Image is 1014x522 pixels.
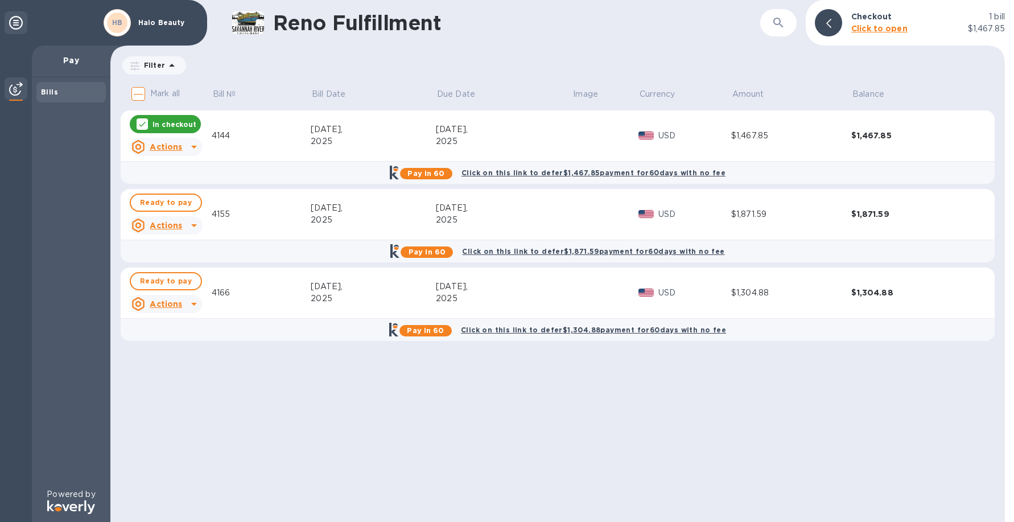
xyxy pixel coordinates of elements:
[436,135,572,147] div: 2025
[41,55,101,66] p: Pay
[437,88,490,100] span: Due Date
[311,293,436,305] div: 2025
[436,202,572,214] div: [DATE],
[968,23,1005,35] p: $1,467.85
[436,124,572,135] div: [DATE],
[138,19,195,27] p: Halo Beauty
[989,11,1005,23] p: 1 bill
[462,247,724,256] b: Click on this link to defer $1,871.59 payment for 60 days with no fee
[407,326,444,335] b: Pay in 60
[152,120,196,129] p: In checkout
[461,168,726,177] b: Click on this link to defer $1,467.85 payment for 60 days with no fee
[273,11,760,35] h1: Reno Fulfillment
[731,130,851,142] div: $1,467.85
[212,130,311,142] div: 4144
[311,214,436,226] div: 2025
[852,88,899,100] span: Balance
[640,88,675,100] p: Currency
[139,60,165,70] p: Filter
[851,11,892,22] p: Checkout
[311,124,436,135] div: [DATE],
[112,18,123,27] b: HB
[851,24,908,33] b: Click to open
[658,287,731,299] p: USD
[213,88,251,100] span: Bill №
[851,208,972,220] div: $1,871.59
[212,208,311,220] div: 4155
[573,88,598,100] p: Image
[658,208,731,220] p: USD
[47,500,95,514] img: Logo
[150,299,182,309] u: Actions
[312,88,345,100] p: Bill Date
[732,88,764,100] p: Amount
[732,88,779,100] span: Amount
[311,281,436,293] div: [DATE],
[638,131,654,139] img: USD
[436,293,572,305] div: 2025
[140,274,192,288] span: Ready to pay
[130,272,202,290] button: Ready to pay
[212,287,311,299] div: 4166
[150,142,182,151] u: Actions
[851,287,972,298] div: $1,304.88
[47,488,95,500] p: Powered by
[851,130,972,141] div: $1,467.85
[213,88,236,100] p: Bill №
[140,196,192,209] span: Ready to pay
[731,287,851,299] div: $1,304.88
[130,194,202,212] button: Ready to pay
[150,88,180,100] p: Mark all
[436,281,572,293] div: [DATE],
[731,208,851,220] div: $1,871.59
[437,88,475,100] p: Due Date
[41,88,58,96] b: Bills
[638,210,654,218] img: USD
[638,289,654,297] img: USD
[852,88,884,100] p: Balance
[312,88,360,100] span: Bill Date
[436,214,572,226] div: 2025
[461,326,726,334] b: Click on this link to defer $1,304.88 payment for 60 days with no fee
[311,135,436,147] div: 2025
[311,202,436,214] div: [DATE],
[150,221,182,230] u: Actions
[658,130,731,142] p: USD
[407,169,444,178] b: Pay in 60
[409,248,446,256] b: Pay in 60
